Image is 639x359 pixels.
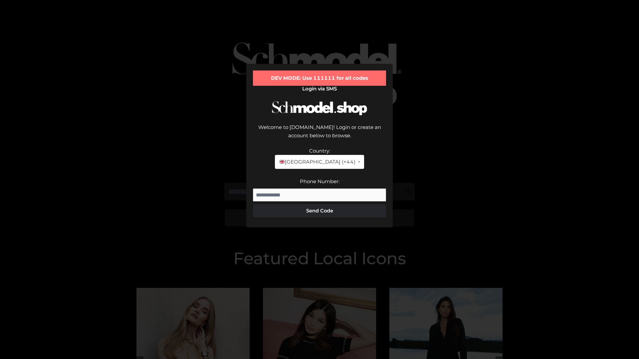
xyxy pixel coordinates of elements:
label: Country: [309,148,330,154]
button: Send Code [253,204,386,217]
span: [GEOGRAPHIC_DATA] (+44) [279,158,355,166]
div: Welcome to [DOMAIN_NAME]! Login or create an account below to browse. [253,123,386,147]
img: 🇬🇧 [280,159,285,164]
div: DEV MODE: Use 111111 for all codes [253,70,386,86]
img: Schmodel Logo [270,95,369,121]
h2: Login via SMS [253,86,386,92]
label: Phone Number: [300,178,339,184]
